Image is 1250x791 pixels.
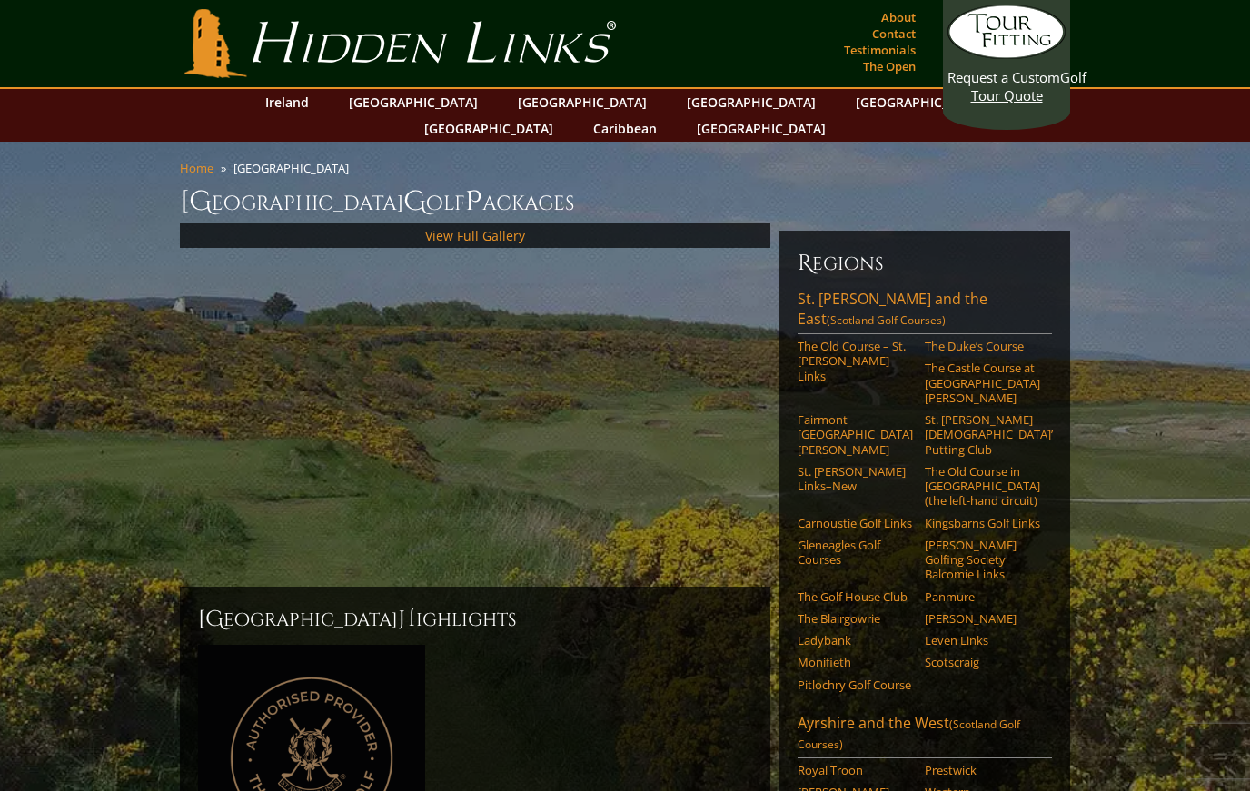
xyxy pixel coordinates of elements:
[925,464,1040,509] a: The Old Course in [GEOGRAPHIC_DATA] (the left-hand circuit)
[798,412,913,457] a: Fairmont [GEOGRAPHIC_DATA][PERSON_NAME]
[925,655,1040,669] a: Scotscraig
[925,611,1040,626] a: [PERSON_NAME]
[947,68,1060,86] span: Request a Custom
[425,227,525,244] a: View Full Gallery
[509,89,656,115] a: [GEOGRAPHIC_DATA]
[827,312,946,328] span: (Scotland Golf Courses)
[798,763,913,777] a: Royal Troon
[798,717,1020,752] span: (Scotland Golf Courses)
[798,516,913,530] a: Carnoustie Golf Links
[947,5,1066,104] a: Request a CustomGolf Tour Quote
[465,183,482,220] span: P
[198,605,752,634] h2: [GEOGRAPHIC_DATA] ighlights
[180,183,1070,220] h1: [GEOGRAPHIC_DATA] olf ackages
[925,339,1040,353] a: The Duke’s Course
[868,21,920,46] a: Contact
[798,464,913,494] a: St. [PERSON_NAME] Links–New
[798,633,913,648] a: Ladybank
[925,538,1040,582] a: [PERSON_NAME] Golfing Society Balcomie Links
[925,516,1040,530] a: Kingsbarns Golf Links
[798,713,1052,758] a: Ayrshire and the West(Scotland Golf Courses)
[798,249,1052,278] h6: Regions
[256,89,318,115] a: Ireland
[925,763,1040,777] a: Prestwick
[925,633,1040,648] a: Leven Links
[678,89,825,115] a: [GEOGRAPHIC_DATA]
[403,183,426,220] span: G
[847,89,994,115] a: [GEOGRAPHIC_DATA]
[798,289,1052,334] a: St. [PERSON_NAME] and the East(Scotland Golf Courses)
[925,589,1040,604] a: Panmure
[233,160,356,176] li: [GEOGRAPHIC_DATA]
[798,655,913,669] a: Monifieth
[925,361,1040,405] a: The Castle Course at [GEOGRAPHIC_DATA][PERSON_NAME]
[688,115,835,142] a: [GEOGRAPHIC_DATA]
[398,605,416,634] span: H
[798,589,913,604] a: The Golf House Club
[798,339,913,383] a: The Old Course – St. [PERSON_NAME] Links
[180,160,213,176] a: Home
[839,37,920,63] a: Testimonials
[798,538,913,568] a: Gleneagles Golf Courses
[798,677,913,692] a: Pitlochry Golf Course
[925,412,1040,457] a: St. [PERSON_NAME] [DEMOGRAPHIC_DATA]’ Putting Club
[340,89,487,115] a: [GEOGRAPHIC_DATA]
[415,115,562,142] a: [GEOGRAPHIC_DATA]
[798,611,913,626] a: The Blairgowrie
[584,115,666,142] a: Caribbean
[877,5,920,30] a: About
[858,54,920,79] a: The Open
